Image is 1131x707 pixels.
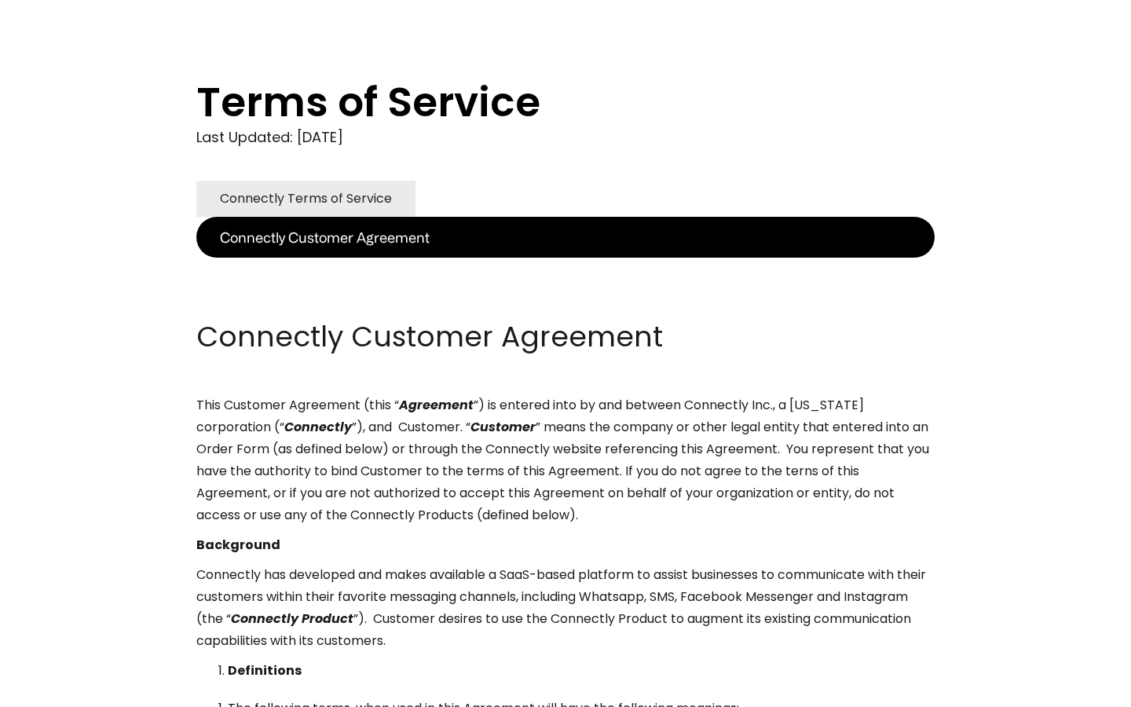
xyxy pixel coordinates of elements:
[196,288,935,310] p: ‍
[196,79,872,126] h1: Terms of Service
[196,317,935,357] h2: Connectly Customer Agreement
[231,610,353,628] em: Connectly Product
[196,564,935,652] p: Connectly has developed and makes available a SaaS-based platform to assist businesses to communi...
[196,126,935,149] div: Last Updated: [DATE]
[470,418,536,436] em: Customer
[196,536,280,554] strong: Background
[196,394,935,526] p: This Customer Agreement (this “ ”) is entered into by and between Connectly Inc., a [US_STATE] co...
[196,258,935,280] p: ‍
[399,396,474,414] em: Agreement
[284,418,352,436] em: Connectly
[16,678,94,702] aside: Language selected: English
[31,680,94,702] ul: Language list
[220,188,392,210] div: Connectly Terms of Service
[228,661,302,680] strong: Definitions
[220,226,430,248] div: Connectly Customer Agreement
